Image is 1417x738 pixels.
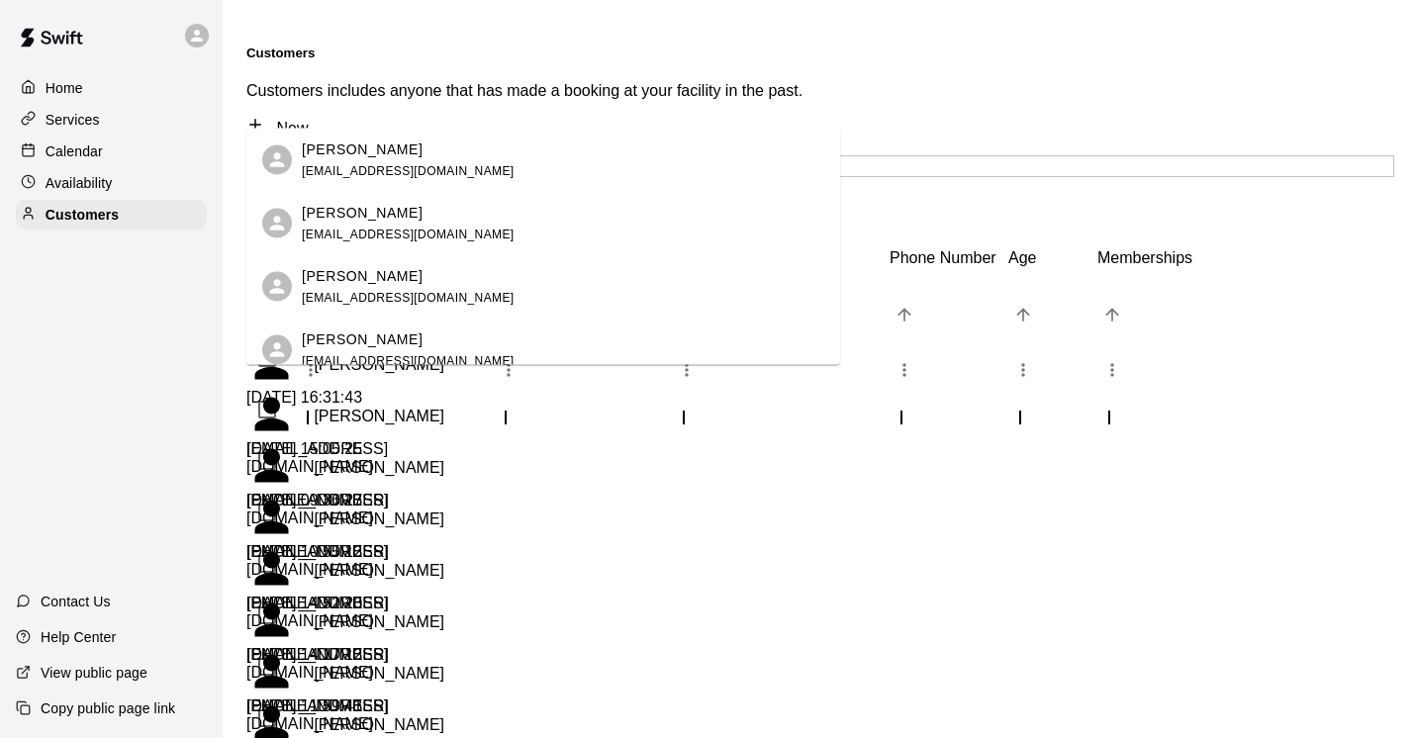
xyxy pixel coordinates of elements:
span: [EMAIL_ADDRESS][DOMAIN_NAME] [302,353,515,367]
div: Anjuli Marotto [262,209,292,238]
a: Home [16,73,207,103]
p: Calendar [46,141,103,161]
div: 2025-08-10 10:55:12 [246,543,425,561]
div: Age [1008,231,1097,286]
span: [EMAIL_ADDRESS][DOMAIN_NAME] [302,227,515,240]
p: Copy public page link [41,698,175,718]
p: [PERSON_NAME] [302,202,423,223]
p: [PERSON_NAME] [302,328,423,349]
div: [PERSON_NAME] [246,646,444,700]
p: Home [46,78,83,98]
a: Calendar [16,137,207,166]
p: [PERSON_NAME] [302,265,423,286]
div: 2025-08-11 15:05:25 [246,440,425,458]
div: [PERSON_NAME] [246,337,444,392]
p: [PERSON_NAME] [302,138,423,159]
div: [PERSON_NAME] [246,389,444,443]
p: Customers includes anyone that has made a booking at your facility in the past. [246,82,1394,100]
div: [PERSON_NAME] [246,543,444,598]
span: [EMAIL_ADDRESS][DOMAIN_NAME] [302,290,515,304]
p: Help Center [41,627,116,647]
div: 2025-08-09 14:17:12 [246,646,425,664]
a: Availability [16,168,207,198]
h5: Customers [246,46,1394,60]
p: View public page [41,663,147,683]
div: [PERSON_NAME] [246,492,444,546]
div: [PERSON_NAME] [246,595,444,649]
p: Customers [46,205,119,225]
p: Contact Us [41,592,111,611]
div: 2025-08-09 11:59:41 [246,697,425,715]
a: New [246,120,308,137]
p: Availability [46,173,113,193]
p: Services [46,110,100,130]
div: stephen marotto [262,145,292,175]
div: [PERSON_NAME] [246,440,444,495]
div: Tony Marotto [262,272,292,302]
div: Phone Number [890,231,1008,286]
div: Tony Marotto [262,335,292,365]
div: Memberships [1097,231,1394,286]
div: 2025-08-11 09:36:27 [246,492,425,509]
span: [EMAIL_ADDRESS][DOMAIN_NAME] [302,163,515,177]
a: Customers [16,200,207,230]
a: Services [16,105,207,135]
div: 2025-08-09 14:52:20 [246,595,425,612]
div: 2025-08-11 16:31:43 [246,389,425,407]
